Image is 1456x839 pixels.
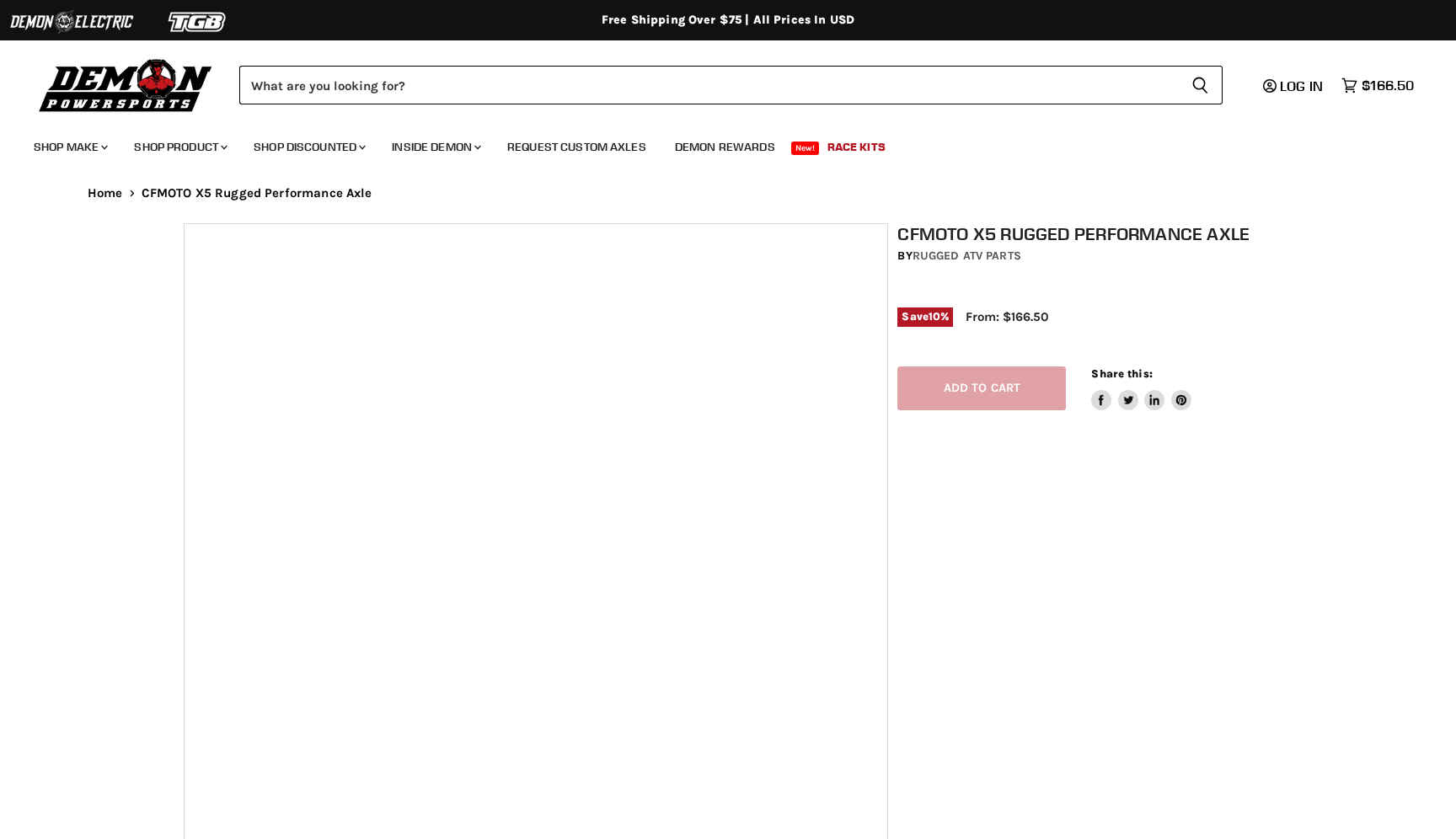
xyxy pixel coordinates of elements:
[241,130,376,164] a: Shop Discounted
[897,247,1282,265] div: by
[21,123,1410,164] ul: Main menu
[239,66,1178,104] input: Search
[1091,367,1152,380] span: Share this:
[1091,366,1191,411] aside: Share this:
[21,130,118,164] a: Shop Make
[239,66,1223,104] form: Product
[1280,77,1323,94] span: Log in
[142,186,372,200] span: CFMOTO X5 Rugged Performance Axle
[815,130,898,164] a: Race Kits
[1362,77,1414,94] span: $166.50
[54,13,1402,28] div: Free Shipping Over $75 | All Prices In USD
[121,130,238,164] a: Shop Product
[34,55,218,115] img: Demon Powersports
[791,142,820,155] span: New!
[1333,73,1422,98] a: $166.50
[379,130,491,164] a: Inside Demon
[929,310,940,323] span: 10
[897,307,953,326] span: Save %
[897,223,1282,244] h1: CFMOTO X5 Rugged Performance Axle
[88,186,123,200] a: Home
[662,130,788,164] a: Demon Rewards
[54,186,1402,200] nav: Breadcrumbs
[913,248,1021,263] a: Rugged ATV Parts
[495,130,659,164] a: Request Custom Axles
[8,6,135,38] img: Demon Electric Logo 2
[966,309,1048,324] span: From: $166.50
[135,6,261,38] img: TGB Logo 2
[1178,66,1223,104] button: Search
[1255,78,1333,94] a: Log in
